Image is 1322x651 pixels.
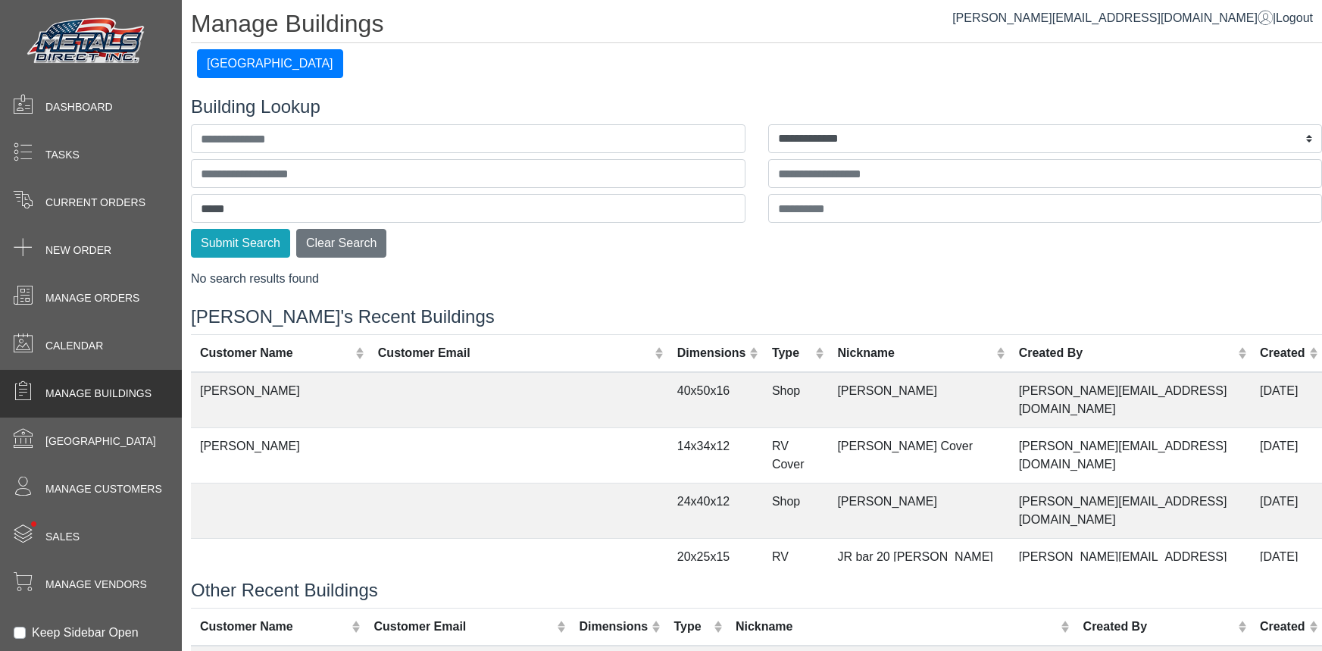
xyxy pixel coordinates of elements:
[23,14,152,70] img: Metals Direct Inc Logo
[828,372,1009,428] td: [PERSON_NAME]
[1276,11,1313,24] span: Logout
[45,338,103,354] span: Calendar
[1010,538,1251,593] td: [PERSON_NAME][EMAIL_ADDRESS][DOMAIN_NAME]
[952,11,1273,24] a: [PERSON_NAME][EMAIL_ADDRESS][DOMAIN_NAME]
[14,499,53,549] span: •
[32,624,139,642] label: Keep Sidebar Open
[1251,483,1322,538] td: [DATE]
[45,386,152,402] span: Manage Buildings
[1010,372,1251,428] td: [PERSON_NAME][EMAIL_ADDRESS][DOMAIN_NAME]
[952,9,1313,27] div: |
[763,483,829,538] td: Shop
[191,306,1322,328] h4: [PERSON_NAME]'s Recent Buildings
[763,427,829,483] td: RV Cover
[191,427,369,483] td: [PERSON_NAME]
[736,618,1057,636] div: Nickname
[828,538,1009,593] td: JR bar 20 [PERSON_NAME] ranch
[378,344,652,362] div: Customer Email
[1251,427,1322,483] td: [DATE]
[668,372,763,428] td: 40x50x16
[837,344,992,362] div: Nickname
[1083,618,1234,636] div: Created By
[1251,372,1322,428] td: [DATE]
[772,344,811,362] div: Type
[1010,427,1251,483] td: [PERSON_NAME][EMAIL_ADDRESS][DOMAIN_NAME]
[191,270,1322,288] div: No search results found
[579,618,648,636] div: Dimensions
[296,229,386,258] button: Clear Search
[45,243,111,258] span: New Order
[1010,483,1251,538] td: [PERSON_NAME][EMAIL_ADDRESS][DOMAIN_NAME]
[373,618,553,636] div: Customer Email
[828,483,1009,538] td: [PERSON_NAME]
[677,344,746,362] div: Dimensions
[200,618,348,636] div: Customer Name
[197,57,343,70] a: [GEOGRAPHIC_DATA]
[668,483,763,538] td: 24x40x12
[191,580,1322,602] h4: Other Recent Buildings
[45,577,147,593] span: Manage Vendors
[45,529,80,545] span: Sales
[200,344,352,362] div: Customer Name
[1260,344,1305,362] div: Created
[1251,538,1322,593] td: [DATE]
[197,49,343,78] button: [GEOGRAPHIC_DATA]
[45,290,139,306] span: Manage Orders
[191,229,290,258] button: Submit Search
[191,9,1322,43] h1: Manage Buildings
[45,195,145,211] span: Current Orders
[674,618,710,636] div: Type
[828,427,1009,483] td: [PERSON_NAME] Cover
[763,372,829,428] td: Shop
[45,481,162,497] span: Manage Customers
[668,427,763,483] td: 14x34x12
[1260,618,1305,636] div: Created
[45,99,113,115] span: Dashboard
[763,538,829,593] td: RV Cover
[1019,344,1234,362] div: Created By
[191,372,369,428] td: [PERSON_NAME]
[191,96,1322,118] h4: Building Lookup
[45,147,80,163] span: Tasks
[668,538,763,593] td: 20x25x15
[45,433,156,449] span: [GEOGRAPHIC_DATA]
